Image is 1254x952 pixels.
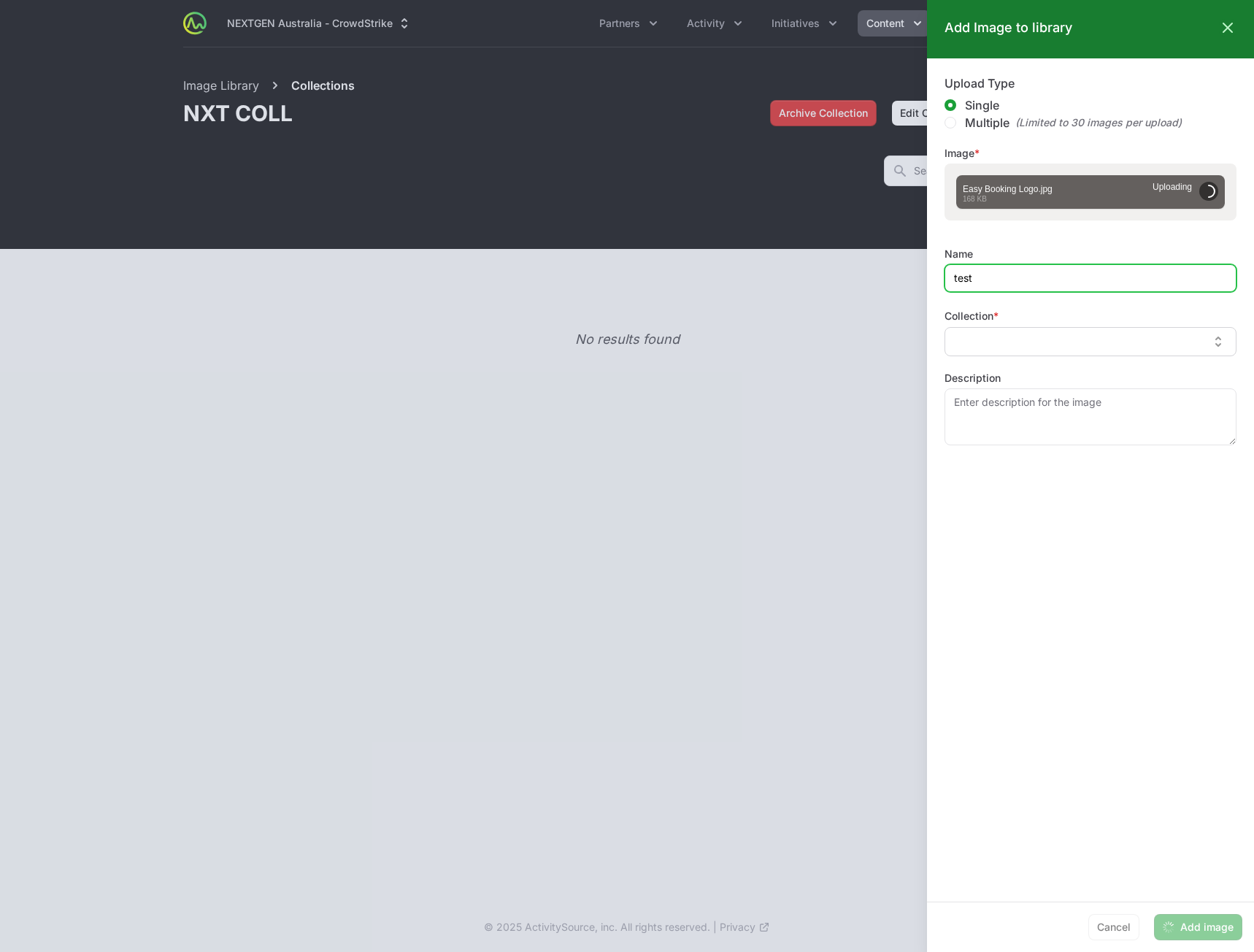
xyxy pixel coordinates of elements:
[945,371,1236,385] label: Description
[945,18,1072,38] h2: Add Image to library
[945,76,1236,91] label: Upload Type
[945,247,1236,261] label: Name
[965,114,1009,131] span: Multiple
[945,264,1236,292] input: Enter image name
[1015,115,1182,130] span: (Limited to 30 images per upload)
[965,96,999,114] span: Single
[945,309,999,323] label: Collection
[945,146,1236,161] label: Image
